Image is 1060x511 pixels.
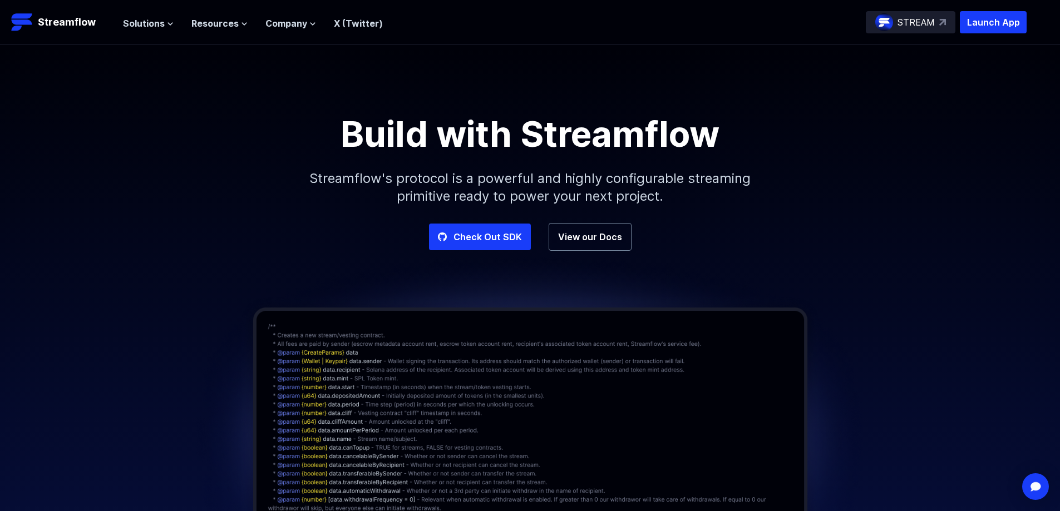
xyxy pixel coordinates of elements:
[898,16,935,29] p: STREAM
[123,17,174,30] button: Solutions
[291,152,770,223] p: Streamflow's protocol is a powerful and highly configurable streaming primitive ready to power yo...
[875,13,893,31] img: streamflow-logo-circle.png
[265,17,307,30] span: Company
[939,19,946,26] img: top-right-arrow.svg
[11,11,33,33] img: Streamflow Logo
[549,223,632,251] a: View our Docs
[429,224,531,250] a: Check Out SDK
[866,11,955,33] a: STREAM
[265,17,316,30] button: Company
[191,17,248,30] button: Resources
[280,116,781,152] h1: Build with Streamflow
[191,17,239,30] span: Resources
[960,11,1027,33] button: Launch App
[1022,473,1049,500] div: Open Intercom Messenger
[38,14,96,30] p: Streamflow
[123,17,165,30] span: Solutions
[334,18,383,29] a: X (Twitter)
[11,11,112,33] a: Streamflow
